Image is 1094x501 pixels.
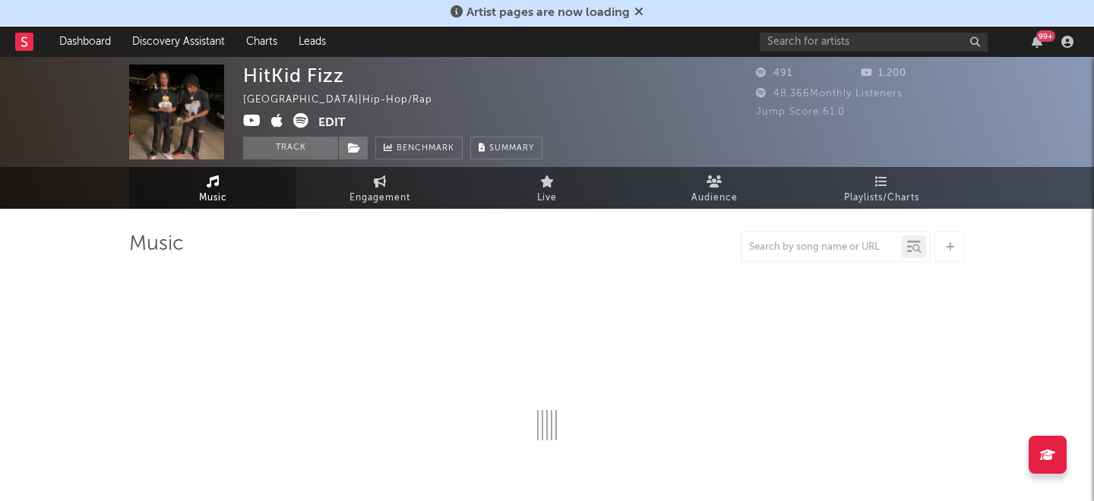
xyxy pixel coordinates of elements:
span: 1,200 [861,68,906,78]
button: Track [243,137,338,159]
input: Search for artists [760,33,988,52]
button: Edit [318,113,346,132]
span: Live [537,189,557,207]
a: Live [463,167,631,209]
a: Benchmark [375,137,463,159]
a: Playlists/Charts [798,167,965,209]
span: Artist pages are now loading [466,7,630,19]
span: Music [199,189,227,207]
span: Summary [489,144,534,153]
span: Playlists/Charts [844,189,919,207]
a: Charts [236,27,288,57]
a: Discovery Assistant [122,27,236,57]
span: 48,366 Monthly Listeners [756,89,903,99]
span: 491 [756,68,792,78]
a: Leads [288,27,337,57]
span: Dismiss [634,7,643,19]
span: Benchmark [397,140,454,158]
span: Jump Score: 61.0 [756,107,845,117]
div: HitKid Fizz [243,65,344,87]
a: Audience [631,167,798,209]
button: 99+ [1032,36,1042,48]
input: Search by song name or URL [741,241,902,254]
span: Engagement [349,189,410,207]
button: Summary [470,137,542,159]
a: Engagement [296,167,463,209]
a: Dashboard [49,27,122,57]
span: Audience [691,189,738,207]
div: [GEOGRAPHIC_DATA] | Hip-Hop/Rap [243,91,450,109]
a: Music [129,167,296,209]
div: 99 + [1036,30,1055,42]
